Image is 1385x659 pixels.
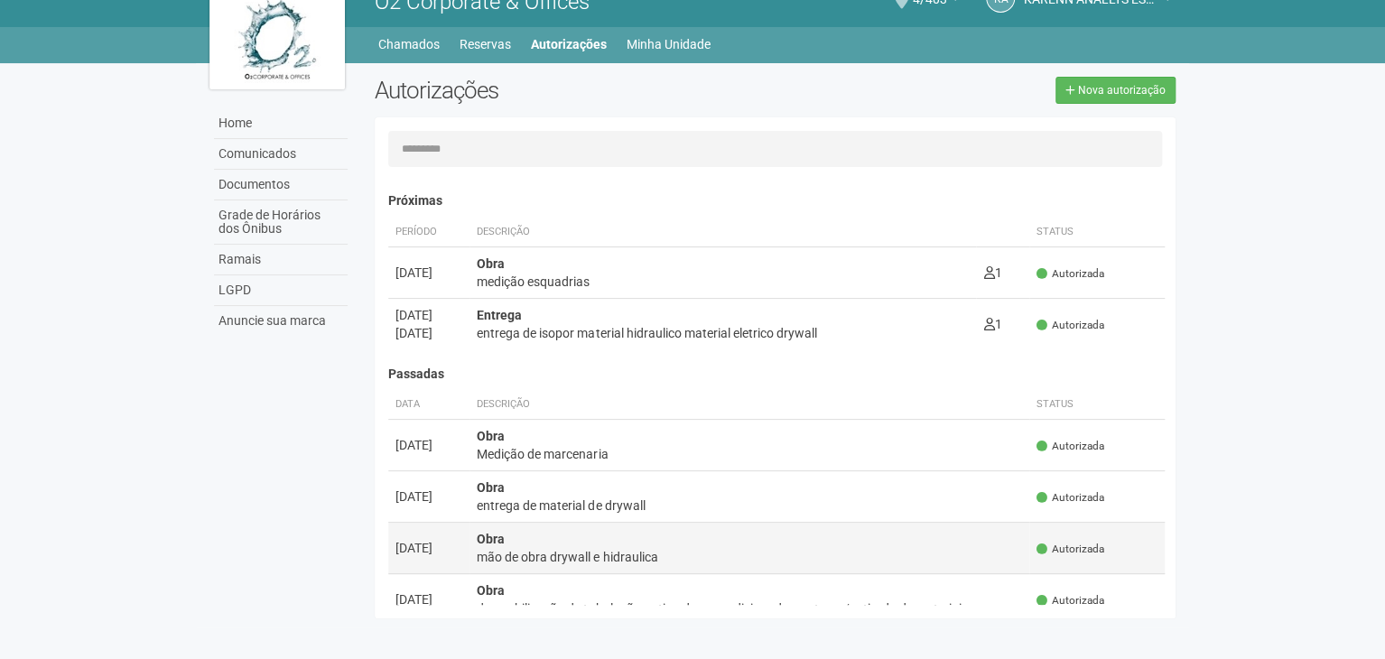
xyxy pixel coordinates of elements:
div: [DATE] [395,436,462,454]
strong: Obra [477,256,505,271]
span: Autorizada [1036,439,1104,454]
a: Home [214,108,348,139]
div: [DATE] [395,590,462,608]
th: Data [388,390,469,420]
a: Autorizações [531,32,607,57]
div: entrega de material de drywall [477,497,1022,515]
th: Status [1029,390,1165,420]
th: Status [1029,218,1165,247]
h2: Autorizações [375,77,761,104]
span: Autorizada [1036,490,1104,506]
a: Minha Unidade [627,32,711,57]
span: Autorizada [1036,266,1104,282]
div: [DATE] [395,264,462,282]
a: Anuncie sua marca [214,306,348,336]
span: Autorizada [1036,593,1104,608]
div: medição esquadrias [477,273,969,291]
div: entrega de isopor material hidraulico material eletrico drywall [477,324,969,342]
a: Chamados [378,32,440,57]
th: Descrição [469,218,976,247]
a: Nova autorização [1055,77,1176,104]
div: [DATE] [395,324,462,342]
span: Nova autorização [1078,84,1166,97]
strong: Entrega [477,308,522,322]
a: Comunicados [214,139,348,170]
div: [DATE] [395,539,462,557]
h4: Passadas [388,367,1165,381]
th: Descrição [469,390,1029,420]
a: Grade de Horários dos Ônibus [214,200,348,245]
strong: Obra [477,583,505,598]
strong: Obra [477,532,505,546]
a: Ramais [214,245,348,275]
span: Autorizada [1036,318,1104,333]
a: Documentos [214,170,348,200]
div: desmobilização de tubulação antiga de ar condicionado e entrega/ retirada de materiais [477,599,1022,617]
a: LGPD [214,275,348,306]
th: Período [388,218,469,247]
strong: Obra [477,480,505,495]
span: Autorizada [1036,542,1104,557]
a: Reservas [460,32,511,57]
strong: Obra [477,429,505,443]
div: Medição de marcenaria [477,445,1022,463]
div: [DATE] [395,306,462,324]
span: 1 [983,265,1001,280]
span: 1 [983,317,1001,331]
div: mão de obra drywall e hidraulica [477,548,1022,566]
div: [DATE] [395,487,462,506]
h4: Próximas [388,194,1165,208]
